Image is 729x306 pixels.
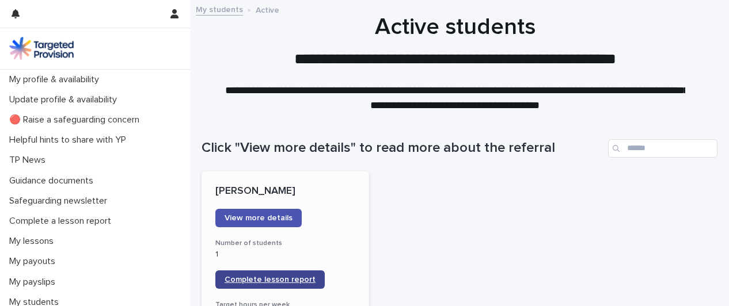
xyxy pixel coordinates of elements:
p: Active [256,3,279,16]
p: Update profile & availability [5,94,126,105]
h1: Click "View more details" to read more about the referral [202,140,603,156]
p: My profile & availability [5,74,108,85]
img: M5nRWzHhSzIhMunXDL62 [9,37,74,60]
p: [PERSON_NAME] [215,185,355,198]
p: My payouts [5,256,64,267]
a: My students [196,2,243,16]
p: Complete a lesson report [5,216,120,227]
h1: Active students [202,13,709,41]
input: Search [608,139,717,158]
a: View more details [215,209,302,227]
p: Safeguarding newsletter [5,196,116,206]
p: 🔴 Raise a safeguarding concern [5,114,149,125]
p: My lessons [5,236,63,247]
p: My payslips [5,277,64,288]
span: View more details [225,214,293,222]
p: TP News [5,155,55,166]
h3: Number of students [215,239,355,248]
a: Complete lesson report [215,270,325,289]
p: Guidance documents [5,175,102,186]
p: Helpful hints to share with YP [5,135,135,146]
span: Complete lesson report [225,276,316,284]
p: 1 [215,250,355,259]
